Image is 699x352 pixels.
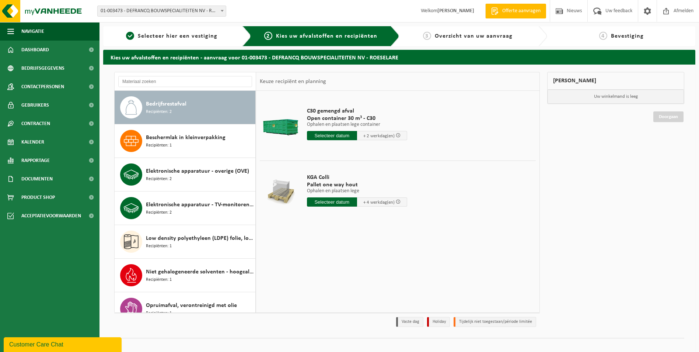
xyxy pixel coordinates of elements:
[307,131,357,140] input: Selecteer datum
[103,50,695,64] h2: Kies uw afvalstoffen en recipiënten - aanvraag voor 01-003473 - DEFRANCQ BOUWSPECIALITEITEN NV - ...
[423,32,431,40] span: 3
[500,7,542,15] span: Offerte aanvragen
[146,243,172,250] span: Recipiënten: 1
[437,8,474,14] strong: [PERSON_NAME]
[21,133,44,151] span: Kalender
[115,292,256,326] button: Opruimafval, verontreinigd met olie Recipiënten: 1
[21,151,50,170] span: Rapportage
[146,142,172,149] span: Recipiënten: 1
[4,336,123,352] iframe: chat widget
[307,122,407,127] p: Ophalen en plaatsen lege container
[276,33,377,39] span: Kies uw afvalstoffen en recipiënten
[115,259,256,292] button: Niet gehalogeneerde solventen - hoogcalorisch in kleinverpakking Recipiënten: 1
[118,76,252,87] input: Materiaal zoeken
[146,200,254,209] span: Elektronische apparatuur - TV-monitoren (TVM)
[256,72,330,91] div: Keuze recipiënt en planning
[435,33,513,39] span: Overzicht van uw aanvraag
[21,77,64,96] span: Contactpersonen
[307,115,407,122] span: Open container 30 m³ - C30
[115,191,256,225] button: Elektronische apparatuur - TV-monitoren (TVM) Recipiënten: 2
[307,181,407,189] span: Pallet one way hout
[98,6,226,16] span: 01-003473 - DEFRANCQ BOUWSPECIALITEITEN NV - ROESELARE
[485,4,546,18] a: Offerte aanvragen
[146,100,186,108] span: Bedrijfsrestafval
[146,234,254,243] span: Low density polyethyleen (LDPE) folie, los, naturel/gekleurd (80/20)
[548,90,684,104] p: Uw winkelmand is leeg
[97,6,226,17] span: 01-003473 - DEFRANCQ BOUWSPECIALITEITEN NV - ROESELARE
[611,33,644,39] span: Bevestiging
[146,310,172,317] span: Recipiënten: 1
[146,108,172,115] span: Recipiënten: 2
[307,174,407,181] span: KGA Colli
[363,200,395,205] span: + 4 werkdag(en)
[21,59,64,77] span: Bedrijfsgegevens
[126,32,134,40] span: 1
[107,32,237,41] a: 1Selecteer hier een vestiging
[21,114,50,133] span: Contracten
[115,124,256,158] button: Beschermlak in kleinverpakking Recipiënten: 1
[307,189,407,194] p: Ophalen en plaatsen lege
[138,33,217,39] span: Selecteer hier een vestiging
[21,96,49,114] span: Gebruikers
[653,111,684,122] a: Doorgaan
[115,158,256,191] button: Elektronische apparatuur - overige (OVE) Recipiënten: 2
[146,167,249,176] span: Elektronische apparatuur - overige (OVE)
[146,276,172,283] span: Recipiënten: 1
[547,72,684,90] div: [PERSON_NAME]
[454,317,536,327] li: Tijdelijk niet toegestaan/période limitée
[427,317,450,327] li: Holiday
[146,133,226,142] span: Beschermlak in kleinverpakking
[146,268,254,276] span: Niet gehalogeneerde solventen - hoogcalorisch in kleinverpakking
[146,176,172,183] span: Recipiënten: 2
[146,301,237,310] span: Opruimafval, verontreinigd met olie
[146,209,172,216] span: Recipiënten: 2
[307,107,407,115] span: C30 gemengd afval
[115,91,256,124] button: Bedrijfsrestafval Recipiënten: 2
[115,225,256,259] button: Low density polyethyleen (LDPE) folie, los, naturel/gekleurd (80/20) Recipiënten: 1
[21,170,53,188] span: Documenten
[396,317,423,327] li: Vaste dag
[21,41,49,59] span: Dashboard
[307,197,357,207] input: Selecteer datum
[363,134,395,138] span: + 2 werkdag(en)
[21,188,55,207] span: Product Shop
[21,207,81,225] span: Acceptatievoorwaarden
[599,32,607,40] span: 4
[21,22,44,41] span: Navigatie
[264,32,272,40] span: 2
